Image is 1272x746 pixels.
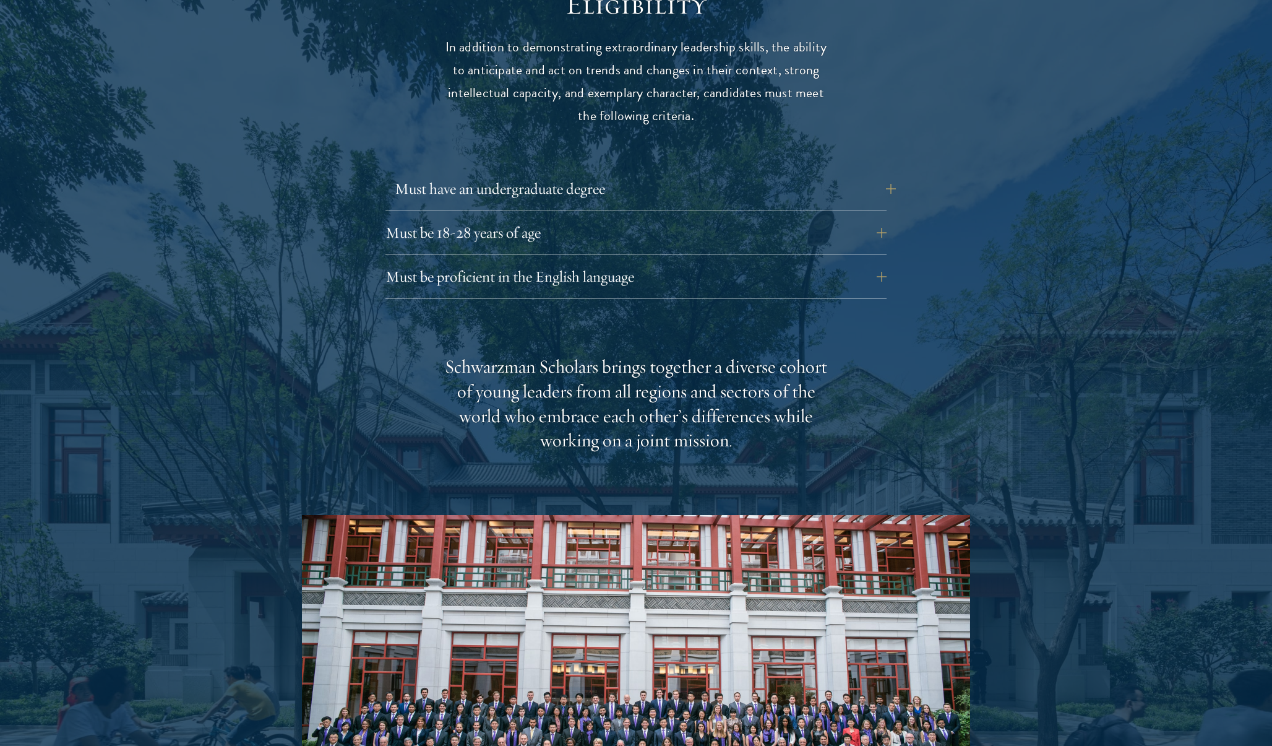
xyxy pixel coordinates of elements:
[444,36,828,128] p: In addition to demonstrating extraordinary leadership skills, the ability to anticipate and act o...
[395,174,896,204] button: Must have an undergraduate degree
[444,355,828,454] div: Schwarzman Scholars brings together a diverse cohort of young leaders from all regions and sector...
[385,262,887,292] button: Must be proficient in the English language
[385,218,887,248] button: Must be 18-28 years of age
